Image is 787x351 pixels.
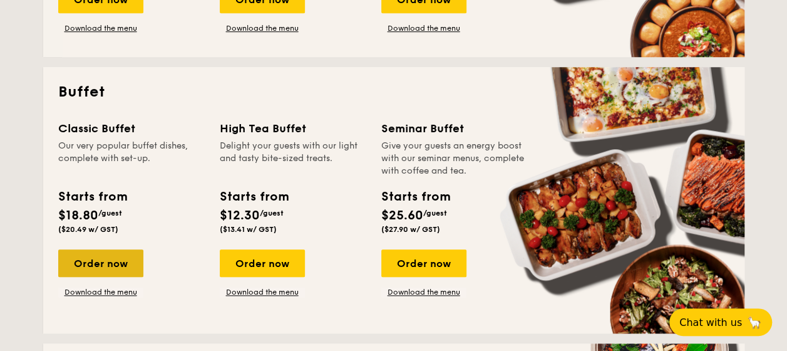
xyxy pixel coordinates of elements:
[58,120,205,137] div: Classic Buffet
[381,23,466,33] a: Download the menu
[58,187,126,206] div: Starts from
[98,209,122,217] span: /guest
[679,317,742,328] span: Chat with us
[220,140,366,177] div: Delight your guests with our light and tasty bite-sized treats.
[260,209,284,217] span: /guest
[381,287,466,297] a: Download the menu
[220,249,305,277] div: Order now
[381,140,528,177] div: Give your guests an energy boost with our seminar menus, complete with coffee and tea.
[58,249,143,277] div: Order now
[220,187,288,206] div: Starts from
[381,187,450,206] div: Starts from
[747,315,762,330] span: 🦙
[381,208,423,223] span: $25.60
[423,209,447,217] span: /guest
[58,82,729,102] h2: Buffet
[220,225,277,234] span: ($13.41 w/ GST)
[381,120,528,137] div: Seminar Buffet
[220,120,366,137] div: High Tea Buffet
[58,23,143,33] a: Download the menu
[58,287,143,297] a: Download the menu
[58,208,98,223] span: $18.80
[381,249,466,277] div: Order now
[669,308,772,336] button: Chat with us🦙
[58,140,205,177] div: Our very popular buffet dishes, complete with set-up.
[220,23,305,33] a: Download the menu
[220,287,305,297] a: Download the menu
[220,208,260,223] span: $12.30
[381,225,440,234] span: ($27.90 w/ GST)
[58,225,118,234] span: ($20.49 w/ GST)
